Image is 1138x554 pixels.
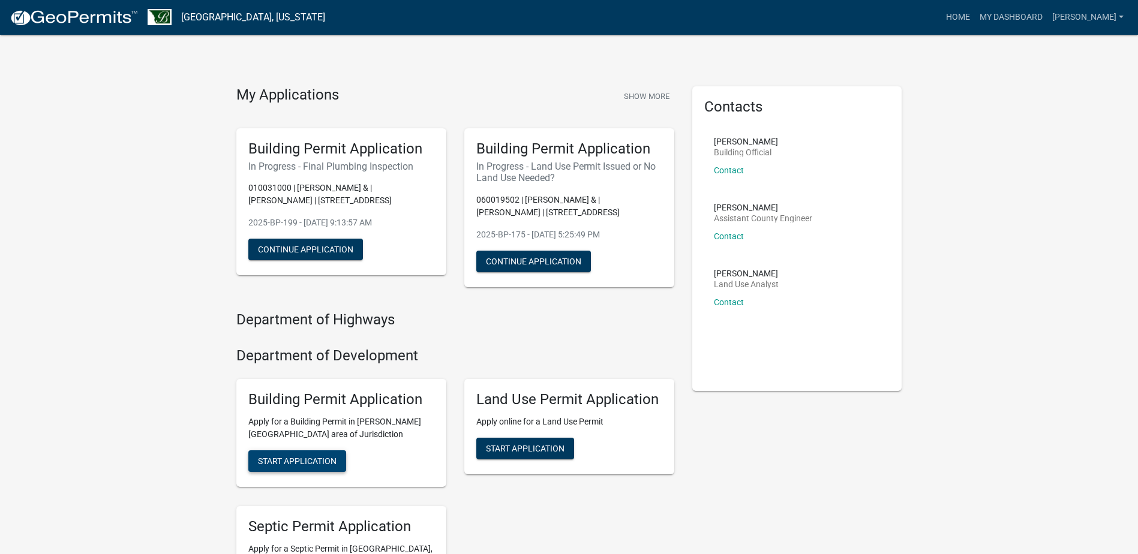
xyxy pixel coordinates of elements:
p: Land Use Analyst [714,280,779,288]
h6: In Progress - Land Use Permit Issued or No Land Use Needed? [476,161,662,183]
h4: Department of Development [236,347,674,365]
button: Continue Application [476,251,591,272]
a: Home [941,6,975,29]
a: [GEOGRAPHIC_DATA], [US_STATE] [181,7,325,28]
a: [PERSON_NAME] [1047,6,1128,29]
button: Continue Application [248,239,363,260]
button: Start Application [248,450,346,472]
h6: In Progress - Final Plumbing Inspection [248,161,434,172]
h5: Building Permit Application [248,391,434,408]
h5: Contacts [704,98,890,116]
span: Start Application [258,456,337,466]
a: My Dashboard [975,6,1047,29]
h5: Land Use Permit Application [476,391,662,408]
h4: My Applications [236,86,339,104]
h5: Building Permit Application [476,140,662,158]
p: [PERSON_NAME] [714,137,778,146]
button: Show More [619,86,674,106]
a: Contact [714,165,744,175]
p: 2025-BP-199 - [DATE] 9:13:57 AM [248,216,434,229]
h4: Department of Highways [236,311,674,329]
p: Building Official [714,148,778,156]
h5: Septic Permit Application [248,518,434,535]
img: Benton County, Minnesota [148,9,172,25]
p: Assistant County Engineer [714,214,812,222]
p: Apply online for a Land Use Permit [476,415,662,428]
p: Apply for a Building Permit in [PERSON_NAME][GEOGRAPHIC_DATA] area of Jurisdiction [248,415,434,441]
button: Start Application [476,438,574,459]
a: Contact [714,231,744,241]
a: Contact [714,297,744,307]
p: 060019502 | [PERSON_NAME] & | [PERSON_NAME] | [STREET_ADDRESS] [476,194,662,219]
p: [PERSON_NAME] [714,203,812,212]
h5: Building Permit Application [248,140,434,158]
span: Start Application [486,444,565,453]
p: 2025-BP-175 - [DATE] 5:25:49 PM [476,228,662,241]
p: 010031000 | [PERSON_NAME] & | [PERSON_NAME] | [STREET_ADDRESS] [248,182,434,207]
p: [PERSON_NAME] [714,269,779,278]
